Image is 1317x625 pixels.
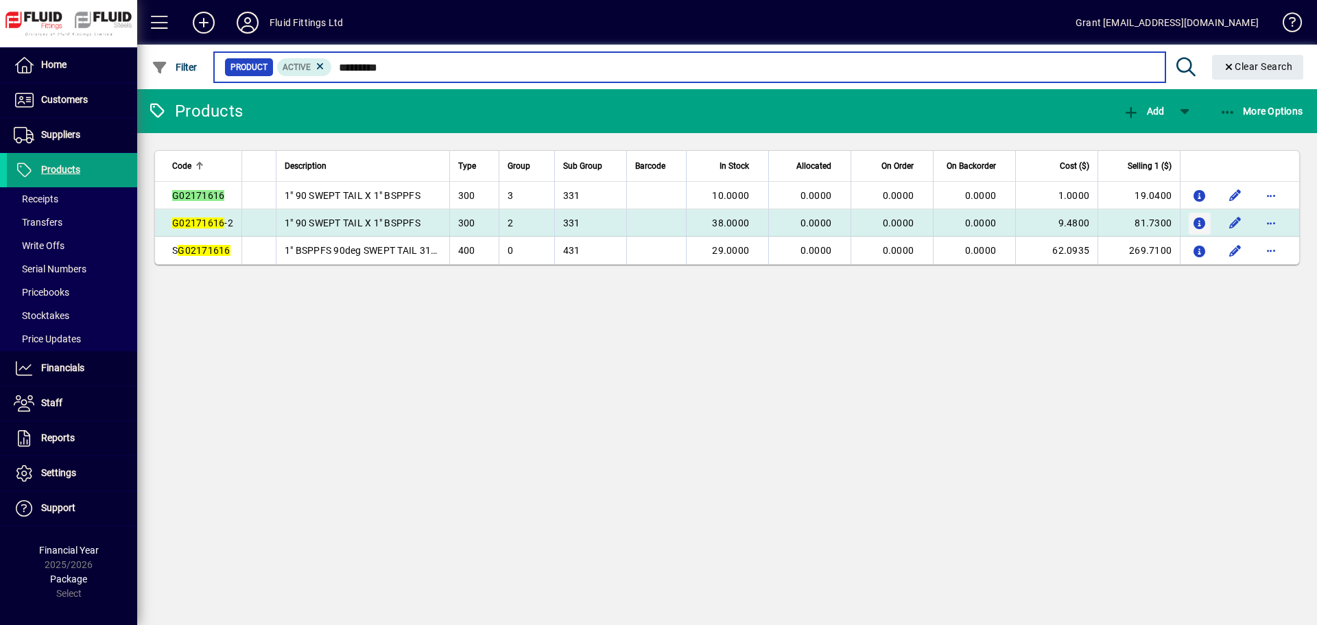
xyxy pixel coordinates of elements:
span: 0.0000 [965,217,997,228]
span: Pricebooks [14,287,69,298]
span: Price Updates [14,333,81,344]
span: 0.0000 [883,217,914,228]
button: Filter [148,55,201,80]
span: Financials [41,362,84,373]
span: Selling 1 ($) [1128,158,1172,174]
span: On Backorder [947,158,996,174]
button: Edit [1224,212,1246,234]
span: 0 [508,245,513,256]
td: 269.7100 [1097,237,1180,264]
a: Home [7,48,137,82]
button: Add [182,10,226,35]
span: 431 [563,245,580,256]
span: In Stock [720,158,749,174]
span: 331 [563,190,580,201]
button: Profile [226,10,270,35]
div: On Backorder [942,158,1008,174]
span: Package [50,574,87,585]
span: 1" 90 SWEPT TAIL X 1" BSPPFS [285,190,420,201]
span: 300 [458,217,475,228]
div: Products [147,100,243,122]
div: Code [172,158,233,174]
span: 0.0000 [965,245,997,256]
span: 1" 90 SWEPT TAIL X 1" BSPPFS [285,217,420,228]
span: 38.0000 [712,217,749,228]
button: Add [1119,99,1167,123]
button: More options [1260,212,1282,234]
span: Cost ($) [1060,158,1089,174]
span: 0.0000 [800,245,832,256]
button: Clear [1212,55,1304,80]
a: Price Updates [7,327,137,351]
span: Serial Numbers [14,263,86,274]
div: On Order [859,158,926,174]
span: Suppliers [41,129,80,140]
mat-chip: Activation Status: Active [277,58,332,76]
div: Type [458,158,491,174]
span: Barcode [635,158,665,174]
div: Sub Group [563,158,618,174]
span: Support [41,502,75,513]
button: More options [1260,239,1282,261]
span: Financial Year [39,545,99,556]
span: Type [458,158,476,174]
span: 2 [508,217,513,228]
div: Allocated [777,158,844,174]
em: G02171616 [172,190,224,201]
span: 10.0000 [712,190,749,201]
div: Group [508,158,545,174]
span: Products [41,164,80,175]
span: Group [508,158,530,174]
span: 400 [458,245,475,256]
button: Edit [1224,239,1246,261]
a: Settings [7,456,137,491]
span: Transfers [14,217,62,228]
span: Add [1123,106,1164,117]
span: Settings [41,467,76,478]
span: More Options [1220,106,1303,117]
div: In Stock [695,158,761,174]
span: 1" BSPPFS 90deg SWEPT TAIL 316 SS [285,245,450,256]
a: Suppliers [7,118,137,152]
span: -2 [172,217,233,228]
a: Knowledge Base [1272,3,1300,47]
span: Stocktakes [14,310,69,321]
span: Receipts [14,193,58,204]
button: More options [1260,185,1282,207]
span: 0.0000 [883,245,914,256]
span: Filter [152,62,198,73]
span: Description [285,158,327,174]
div: Description [285,158,441,174]
span: Home [41,59,67,70]
a: Serial Numbers [7,257,137,281]
span: 331 [563,217,580,228]
td: 1.0000 [1015,182,1097,209]
button: More Options [1216,99,1307,123]
a: Financials [7,351,137,386]
em: G02171616 [172,217,224,228]
td: 81.7300 [1097,209,1180,237]
span: 0.0000 [965,190,997,201]
span: Write Offs [14,240,64,251]
span: 0.0000 [883,190,914,201]
span: 0.0000 [800,217,832,228]
span: 0.0000 [800,190,832,201]
td: 19.0400 [1097,182,1180,209]
span: Reports [41,432,75,443]
div: Grant [EMAIL_ADDRESS][DOMAIN_NAME] [1076,12,1259,34]
a: Reports [7,421,137,456]
a: Receipts [7,187,137,211]
span: 29.0000 [712,245,749,256]
button: Edit [1224,185,1246,207]
a: Stocktakes [7,304,137,327]
div: Barcode [635,158,678,174]
a: Support [7,491,137,526]
a: Staff [7,386,137,421]
span: Allocated [796,158,831,174]
span: 300 [458,190,475,201]
span: Sub Group [563,158,602,174]
span: Product [230,60,268,74]
span: On Order [881,158,914,174]
a: Write Offs [7,234,137,257]
span: Customers [41,94,88,105]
